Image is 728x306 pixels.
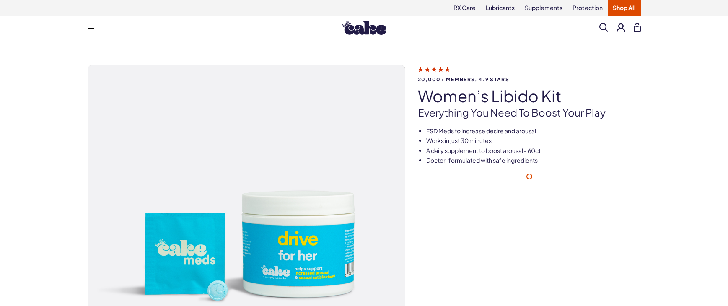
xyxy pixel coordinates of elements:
li: A daily supplement to boost arousal - 60ct [426,147,641,155]
h1: Women’s Libido Kit [418,87,641,105]
li: FSD Meds to increase desire and arousal [426,127,641,135]
a: 20,000+ members, 4.9 stars [418,65,641,82]
span: 20,000+ members, 4.9 stars [418,77,641,82]
li: Works in just 30 minutes [426,137,641,145]
img: Hello Cake [342,21,386,35]
li: Doctor-formulated with safe ingredients [426,156,641,165]
p: Everything you need to Boost Your Play [418,106,641,120]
